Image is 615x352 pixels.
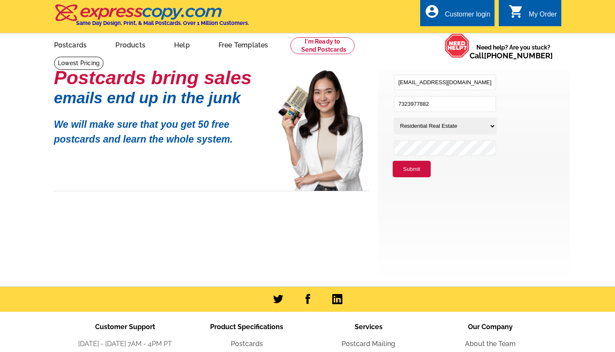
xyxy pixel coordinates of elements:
[484,51,553,60] a: [PHONE_NUMBER]
[205,34,282,54] a: Free Templates
[95,323,155,331] span: Customer Support
[41,34,101,54] a: Postcards
[445,33,470,58] img: help
[102,34,159,54] a: Products
[424,4,440,19] i: account_circle
[54,70,265,85] h1: Postcards bring sales
[393,161,431,178] button: Submit
[508,9,557,20] a: shopping_cart My Order
[529,11,557,22] div: My Order
[394,96,496,112] input: Phone Number
[424,9,490,20] a: account_circle Customer login
[394,74,496,91] input: Email Address
[210,323,283,331] span: Product Specifications
[470,43,557,60] span: Need help? Are you stuck?
[54,111,265,146] p: We will make sure that you get 50 free postcards and learn the whole system.
[76,20,249,26] h4: Same Day Design, Print, & Mail Postcards. Over 1 Million Customers.
[231,340,263,348] a: Postcards
[342,340,395,348] a: Postcard Mailing
[355,323,383,331] span: Services
[446,155,615,352] iframe: LiveChat chat widget
[54,10,249,26] a: Same Day Design, Print, & Mail Postcards. Over 1 Million Customers.
[64,339,186,349] li: [DATE] - [DATE] 7AM - 4PM PT
[508,4,524,19] i: shopping_cart
[470,51,553,60] span: Call
[54,93,265,102] h1: emails end up in the junk
[445,11,490,22] div: Customer login
[161,34,203,54] a: Help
